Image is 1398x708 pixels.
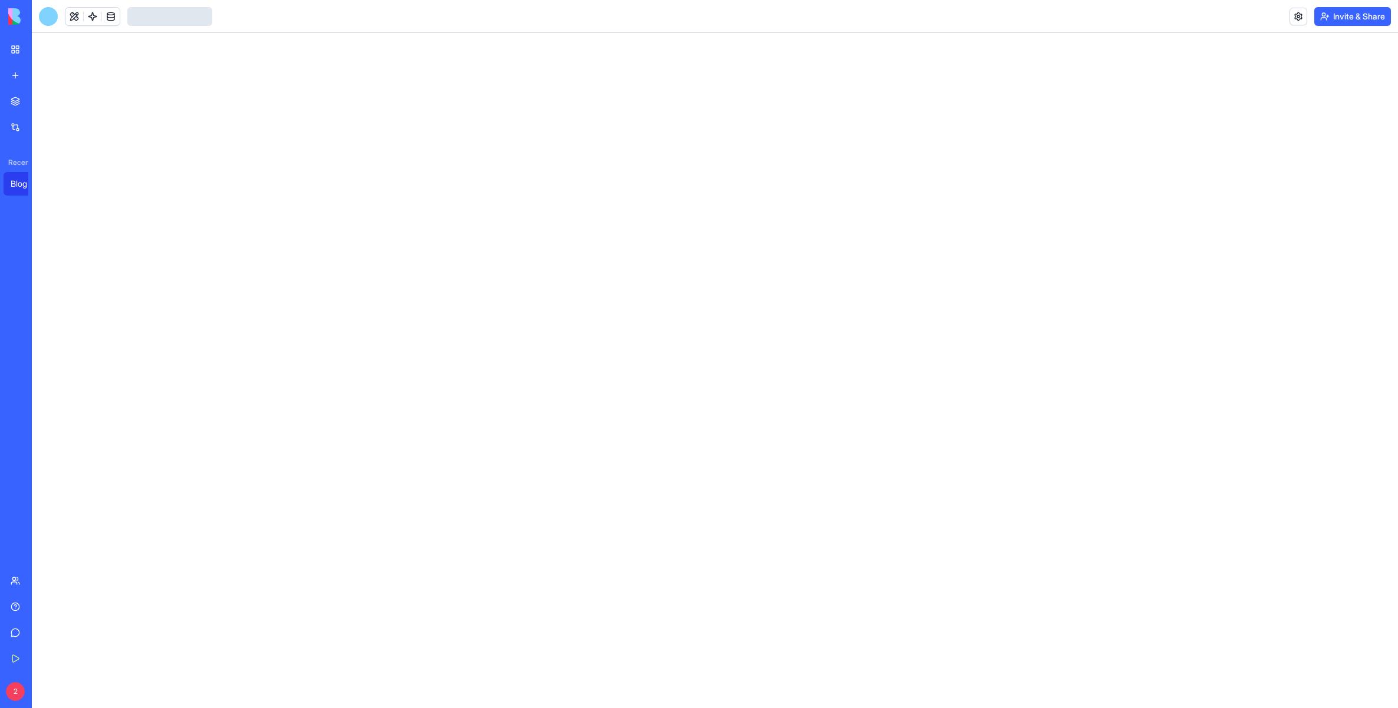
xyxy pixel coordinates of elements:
div: Blog Generator [11,178,44,190]
img: logo [8,8,81,25]
span: Recent [4,158,28,167]
button: Invite & Share [1314,7,1391,26]
a: Blog Generator [4,172,51,196]
span: 2 [6,682,25,701]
